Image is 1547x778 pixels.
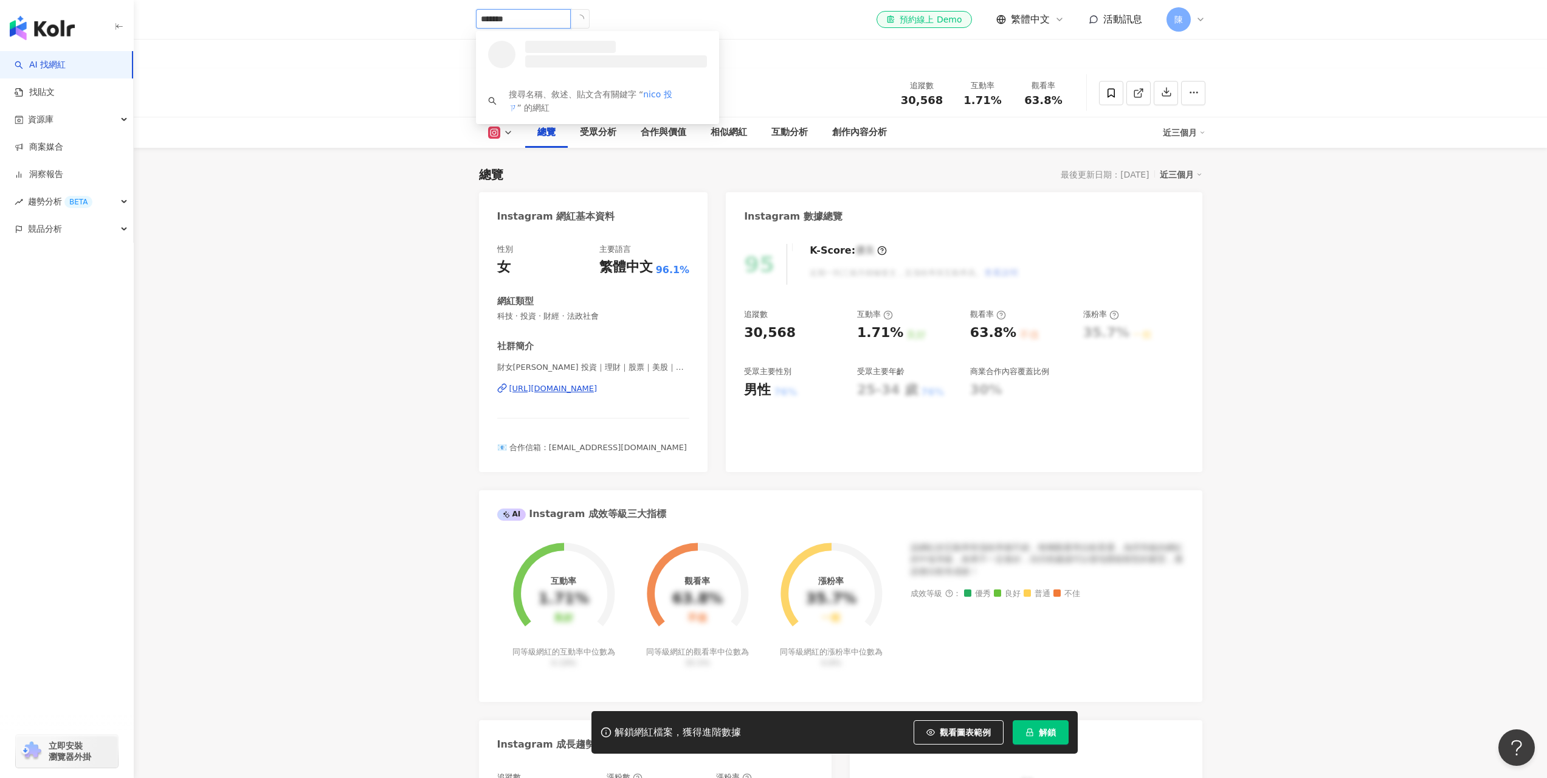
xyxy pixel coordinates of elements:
[1039,728,1056,737] span: 解鎖
[672,591,723,608] div: 63.8%
[497,340,534,353] div: 社群簡介
[970,366,1049,377] div: 商業合作內容覆蓋比例
[806,591,856,608] div: 35.7%
[911,542,1184,578] div: 該網紅的互動率和漲粉率都不錯，唯獨觀看率比較普通，為同等級的網紅的中低等級，效果不一定會好，但仍然建議可以發包開箱類型的案型，應該會比較有成效！
[15,59,66,71] a: searchAI 找網紅
[497,244,513,255] div: 性別
[656,263,690,277] span: 96.1%
[509,88,707,114] div: 搜尋名稱、敘述、貼文含有關鍵字 “ ” 的網紅
[19,742,43,761] img: chrome extension
[497,362,690,373] span: 財女[PERSON_NAME] 投資｜理財｜股票｜美股｜技術分析｜好書推薦 | jcinsightgroup
[778,647,884,669] div: 同等級網紅的漲粉率中位數為
[899,80,945,92] div: 追蹤數
[497,311,690,322] span: 科技 · 投資 · 財經 · 法政社會
[960,80,1006,92] div: 互動率
[497,295,534,308] div: 網紅類型
[771,125,808,140] div: 互動分析
[857,366,904,377] div: 受眾主要年齡
[511,647,617,669] div: 同等級網紅的互動率中位數為
[599,244,631,255] div: 主要語言
[497,258,511,277] div: 女
[1024,94,1062,106] span: 63.8%
[497,507,666,521] div: Instagram 成效等級三大指標
[1083,309,1119,320] div: 漲粉率
[1024,589,1050,599] span: 普通
[1174,13,1183,26] span: 陳
[15,168,63,181] a: 洞察報告
[497,443,687,452] span: 📧 合作信箱：[EMAIL_ADDRESS][DOMAIN_NAME]
[1053,589,1080,599] span: 不佳
[28,188,92,215] span: 趨勢分析
[580,125,616,140] div: 受眾分析
[857,324,903,342] div: 1.71%
[964,589,991,599] span: 優秀
[509,383,598,394] div: [URL][DOMAIN_NAME]
[832,125,887,140] div: 創作內容分析
[15,141,63,153] a: 商案媒合
[49,740,91,762] span: 立即安裝 瀏覽器外掛
[497,383,690,394] a: [URL][DOMAIN_NAME]
[574,13,585,24] span: loading
[1061,170,1149,179] div: 最後更新日期：[DATE]
[810,244,887,257] div: K-Score :
[901,94,943,106] span: 30,568
[994,589,1021,599] span: 良好
[551,658,576,667] span: 0.19%
[744,366,791,377] div: 受眾主要性別
[1021,80,1067,92] div: 觀看率
[15,198,23,206] span: rise
[551,576,576,586] div: 互動率
[16,735,118,768] a: chrome extension立即安裝 瀏覽器外掛
[940,728,991,737] span: 觀看圖表範例
[10,16,75,40] img: logo
[615,726,741,739] div: 解鎖網紅檔案，獲得進階數據
[818,576,844,586] div: 漲粉率
[644,647,751,669] div: 同等級網紅的觀看率中位數為
[497,509,526,521] div: AI
[857,309,893,320] div: 互動率
[911,589,1184,599] div: 成效等級 ：
[1025,728,1034,737] span: lock
[744,210,842,223] div: Instagram 數據總覽
[685,658,710,667] span: 35.5%
[641,125,686,140] div: 合作與價值
[821,613,841,624] div: 一般
[687,613,707,624] div: 不佳
[744,381,771,400] div: 男性
[1103,13,1142,25] span: 活動訊息
[1013,720,1069,745] button: 解鎖
[64,196,92,208] div: BETA
[479,166,503,183] div: 總覽
[1163,123,1205,142] div: 近三個月
[744,324,796,342] div: 30,568
[28,215,62,243] span: 競品分析
[970,309,1006,320] div: 觀看率
[1160,167,1202,182] div: 近三個月
[963,94,1001,106] span: 1.71%
[877,11,971,28] a: 預約線上 Demo
[28,106,53,133] span: 資源庫
[599,258,653,277] div: 繁體中文
[554,613,573,624] div: 良好
[1011,13,1050,26] span: 繁體中文
[886,13,962,26] div: 預約線上 Demo
[970,324,1016,342] div: 63.8%
[15,86,55,99] a: 找貼文
[711,125,747,140] div: 相似網紅
[914,720,1004,745] button: 觀看圖表範例
[821,658,841,667] span: 0.8%
[497,210,615,223] div: Instagram 網紅基本資料
[744,309,768,320] div: 追蹤數
[488,97,497,105] span: search
[539,591,589,608] div: 1.71%
[537,125,556,140] div: 總覽
[684,576,710,586] div: 觀看率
